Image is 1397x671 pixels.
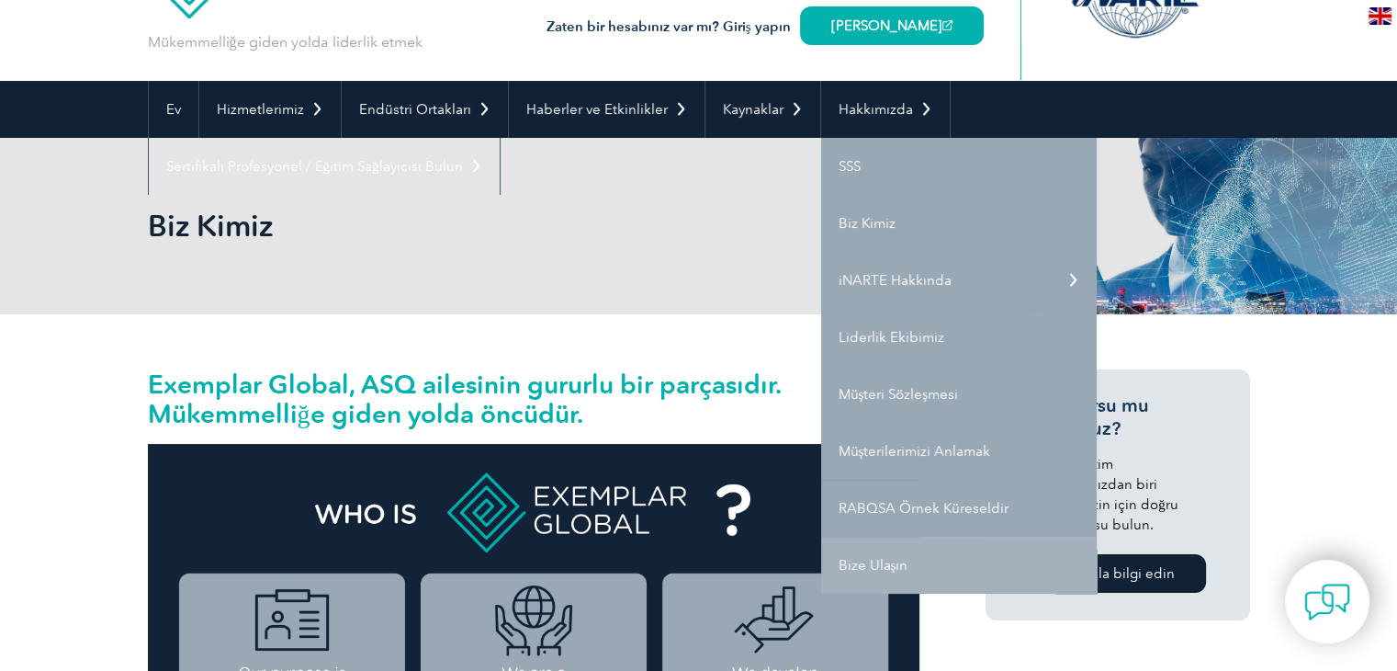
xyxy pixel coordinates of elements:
font: Bize Ulaşın [839,557,908,574]
font: Endüstri Ortakları [359,101,471,118]
a: Haberler ve Etkinlikler [509,81,704,138]
font: SSS [839,158,861,175]
font: Liderlik Ekibimiz [839,329,944,346]
font: Exemplar Global, ASQ ailesinin gururlu bir parçasıdır. Mükemmelliğe giden yolda öncüdür. [148,369,782,429]
a: Hakkımızda [821,81,950,138]
font: iNARTE Hakkında [839,272,952,289]
a: RABQSA Örnek Küreseldir [821,480,1097,537]
font: [PERSON_NAME] [831,17,942,34]
font: Müşterilerimizi Anlamak [839,443,991,460]
font: Biz Kimiz [148,208,273,244]
img: contact-chat.png [1304,579,1350,625]
a: Endüstri Ortakları [342,81,508,138]
font: Hizmetlerimiz [217,101,304,118]
a: SSS [821,138,1097,195]
a: [PERSON_NAME] [800,6,984,45]
a: Biz Kimiz [821,195,1097,252]
a: Bize Ulaşın [821,537,1097,594]
a: Müşterilerimizi Anlamak [821,423,1097,480]
a: Hizmetlerimiz [199,81,341,138]
a: Kaynaklar [705,81,820,138]
font: Haberler ve Etkinlikler [526,101,668,118]
font: Hakkımızda [839,101,913,118]
a: Ev [149,81,198,138]
font: Mükemmelliğe giden yolda liderlik etmek [148,33,422,51]
font: Daha fazla bilgi edin [1044,565,1175,582]
img: en [1369,7,1391,25]
a: iNARTE Hakkında [821,252,1097,309]
img: open_square.png [942,20,952,30]
font: Müşteri Sözleşmesi [839,386,959,403]
a: Müşteri Sözleşmesi [821,366,1097,423]
font: Biz Kimiz [839,215,896,232]
font: Zaten bir hesabınız var mı? Giriş yapın [546,18,791,35]
font: Kaynaklar [723,101,783,118]
a: Daha fazla bilgi edin [1013,554,1206,593]
a: Liderlik Ekibimiz [821,309,1097,366]
font: RABQSA Örnek Küreseldir [839,500,1008,517]
font: Ev [166,101,181,118]
font: Sertifikalı Profesyonel / Eğitim Sağlayıcısı Bulun [166,158,463,175]
a: Sertifikalı Profesyonel / Eğitim Sağlayıcısı Bulun [149,138,500,195]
